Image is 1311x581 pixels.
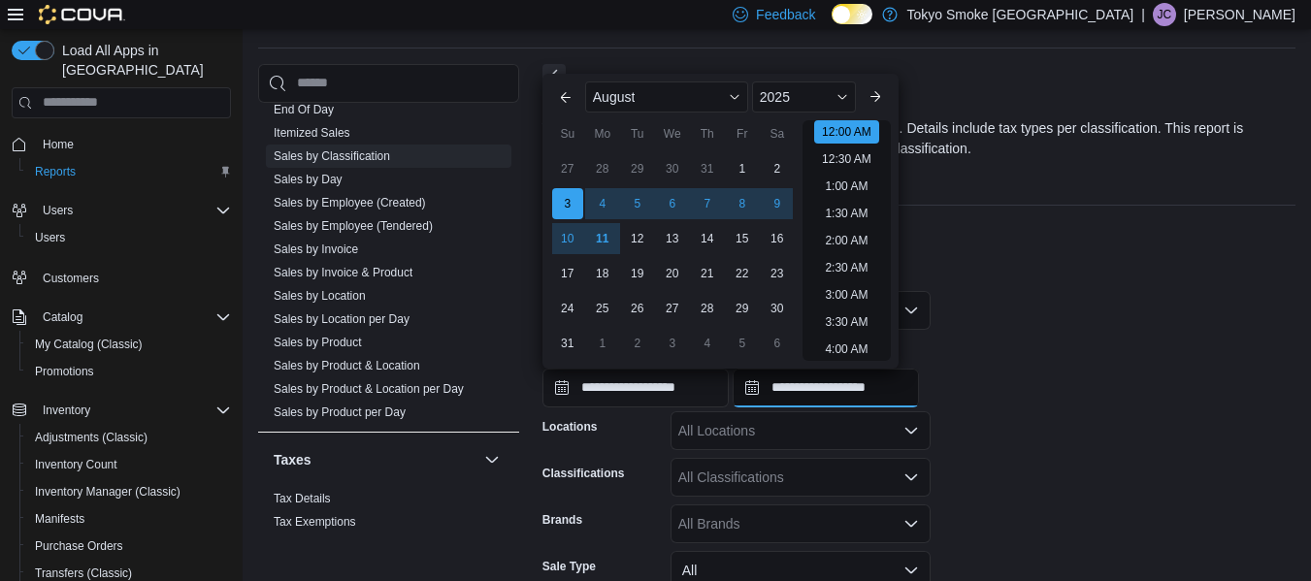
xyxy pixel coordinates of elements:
[903,516,919,532] button: Open list of options
[587,328,618,359] div: day-1
[817,338,875,361] li: 4:00 AM
[727,188,758,219] div: day-8
[35,199,231,222] span: Users
[4,263,239,291] button: Customers
[274,404,406,420] span: Sales by Product per Day
[35,306,231,329] span: Catalog
[258,98,519,432] div: Sales
[274,125,350,141] span: Itemized Sales
[814,120,879,144] li: 12:00 AM
[274,312,410,326] a: Sales by Location per Day
[27,426,155,449] a: Adjustments (Classic)
[817,256,875,279] li: 2:30 AM
[27,480,231,503] span: Inventory Manager (Classic)
[43,309,82,325] span: Catalog
[727,328,758,359] div: day-5
[622,328,653,359] div: day-2
[727,293,758,324] div: day-29
[762,293,793,324] div: day-30
[692,223,723,254] div: day-14
[622,293,653,324] div: day-26
[35,364,94,379] span: Promotions
[27,480,188,503] a: Inventory Manager (Classic)
[35,399,98,422] button: Inventory
[762,118,793,149] div: Sa
[19,505,239,533] button: Manifests
[480,448,504,471] button: Taxes
[1153,3,1176,26] div: Jordan Cooper
[903,469,919,485] button: Open list of options
[657,223,688,254] div: day-13
[274,515,356,529] a: Tax Exemptions
[27,226,73,249] a: Users
[274,359,420,372] a: Sales by Product & Location
[692,293,723,324] div: day-28
[817,310,875,334] li: 3:30 AM
[19,358,239,385] button: Promotions
[692,188,723,219] div: day-7
[274,195,426,210] span: Sales by Employee (Created)
[274,266,412,279] a: Sales by Invoice & Product
[542,466,625,481] label: Classifications
[274,405,406,419] a: Sales by Product per Day
[274,196,426,210] a: Sales by Employee (Created)
[4,197,239,224] button: Users
[274,219,433,233] a: Sales by Employee (Tendered)
[657,258,688,289] div: day-20
[43,403,90,418] span: Inventory
[542,118,1286,159] div: View sales totals by classification for a specified date range. Details include tax types per cla...
[35,457,117,472] span: Inventory Count
[832,4,872,24] input: Dark Mode
[762,328,793,359] div: day-6
[587,258,618,289] div: day-18
[593,89,636,105] span: August
[27,360,231,383] span: Promotions
[657,118,688,149] div: We
[35,511,84,527] span: Manifests
[692,258,723,289] div: day-21
[35,265,231,289] span: Customers
[657,328,688,359] div: day-3
[27,534,231,558] span: Purchase Orders
[817,175,875,198] li: 1:00 AM
[622,153,653,184] div: day-29
[274,103,334,116] a: End Of Day
[274,381,464,397] span: Sales by Product & Location per Day
[274,382,464,396] a: Sales by Product & Location per Day
[19,451,239,478] button: Inventory Count
[274,450,476,469] button: Taxes
[274,242,358,257] span: Sales by Invoice
[542,512,582,528] label: Brands
[35,199,81,222] button: Users
[274,335,362,350] span: Sales by Product
[762,153,793,184] div: day-2
[587,293,618,324] div: day-25
[587,223,618,254] div: day-11
[762,258,793,289] div: day-23
[274,289,366,303] a: Sales by Location
[903,423,919,438] button: Open list of options
[274,358,420,373] span: Sales by Product & Location
[274,218,433,234] span: Sales by Employee (Tendered)
[19,158,239,185] button: Reports
[4,397,239,424] button: Inventory
[814,147,879,171] li: 12:30 AM
[4,130,239,158] button: Home
[274,102,334,117] span: End Of Day
[552,188,583,219] div: day-3
[622,118,653,149] div: Tu
[817,202,875,225] li: 1:30 AM
[692,118,723,149] div: Th
[752,81,856,113] div: Button. Open the year selector. 2025 is currently selected.
[4,304,239,331] button: Catalog
[1158,3,1172,26] span: JC
[274,265,412,280] span: Sales by Invoice & Product
[27,426,231,449] span: Adjustments (Classic)
[803,120,891,361] ul: Time
[657,188,688,219] div: day-6
[274,148,390,164] span: Sales by Classification
[39,5,125,24] img: Cova
[817,229,875,252] li: 2:00 AM
[817,283,875,307] li: 3:00 AM
[27,507,92,531] a: Manifests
